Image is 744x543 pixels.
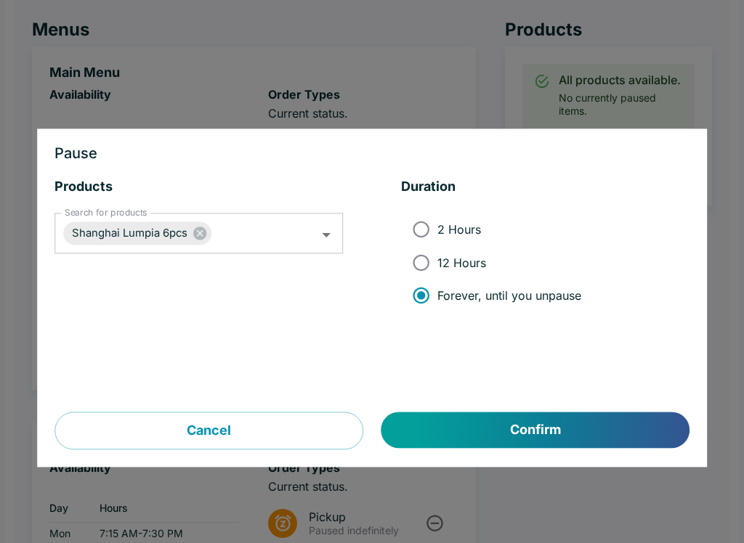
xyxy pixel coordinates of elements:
button: Open [315,224,338,246]
button: Cancel [54,412,363,450]
span: 2 Hours [437,222,481,237]
h3: Pause [54,147,690,161]
button: Confirm [381,412,690,449]
label: Search for products [65,207,147,219]
span: 12 Hours [437,256,486,270]
span: Shanghai Lumpia 6pcs [63,225,196,242]
h5: Products [54,179,343,196]
h5: Duration [401,179,690,196]
div: Shanghai Lumpia 6pcs [63,222,211,245]
span: Forever, until you unpause [437,288,581,303]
